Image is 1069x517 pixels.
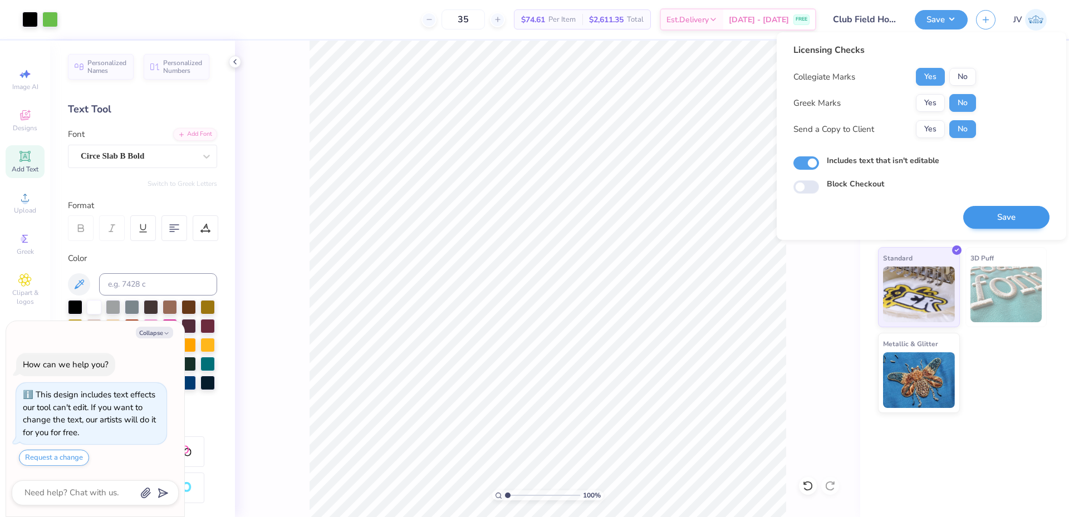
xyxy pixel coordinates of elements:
[827,178,884,190] label: Block Checkout
[13,124,37,132] span: Designs
[521,14,545,26] span: $74.61
[23,359,109,370] div: How can we help you?
[793,97,841,110] div: Greek Marks
[148,179,217,188] button: Switch to Greek Letters
[825,8,906,31] input: Untitled Design
[68,102,217,117] div: Text Tool
[916,94,945,112] button: Yes
[915,10,968,29] button: Save
[17,247,34,256] span: Greek
[99,273,217,296] input: e.g. 7428 c
[68,252,217,265] div: Color
[883,252,913,264] span: Standard
[949,120,976,138] button: No
[793,123,874,136] div: Send a Copy to Client
[163,59,203,75] span: Personalized Numbers
[627,14,644,26] span: Total
[12,165,38,174] span: Add Text
[136,327,173,338] button: Collapse
[793,71,855,83] div: Collegiate Marks
[729,14,789,26] span: [DATE] - [DATE]
[1025,9,1047,31] img: Jo Vincent
[949,68,976,86] button: No
[23,389,156,438] div: This design includes text effects our tool can't edit. If you want to change the text, our artist...
[827,155,939,166] label: Includes text that isn't editable
[970,267,1042,322] img: 3D Puff
[883,267,955,322] img: Standard
[19,450,89,466] button: Request a change
[1013,13,1022,26] span: JV
[883,338,938,349] span: Metallic & Glitter
[548,14,576,26] span: Per Item
[14,206,36,215] span: Upload
[173,128,217,141] div: Add Font
[666,14,709,26] span: Est. Delivery
[68,199,218,212] div: Format
[883,352,955,408] img: Metallic & Glitter
[1013,9,1047,31] a: JV
[87,59,127,75] span: Personalized Names
[916,120,945,138] button: Yes
[589,14,624,26] span: $2,611.35
[583,490,601,500] span: 100 %
[793,43,976,57] div: Licensing Checks
[970,252,994,264] span: 3D Puff
[916,68,945,86] button: Yes
[12,82,38,91] span: Image AI
[442,9,485,29] input: – –
[68,128,85,141] label: Font
[949,94,976,112] button: No
[6,288,45,306] span: Clipart & logos
[796,16,807,23] span: FREE
[963,206,1050,229] button: Save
